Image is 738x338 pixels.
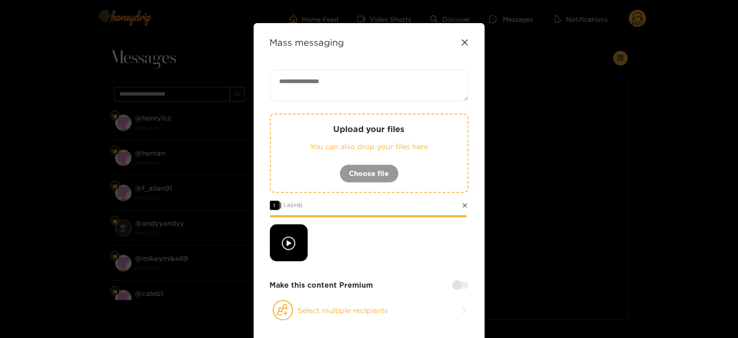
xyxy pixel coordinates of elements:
button: Choose file [340,164,399,183]
p: Upload your files [289,124,449,134]
p: You can also drop your files here [289,141,449,152]
span: 1 [270,201,279,210]
strong: Mass messaging [270,37,344,48]
span: 1.46 MB [284,202,303,208]
button: Select multiple recipients [270,300,469,321]
strong: Make this content Premium [270,280,373,290]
